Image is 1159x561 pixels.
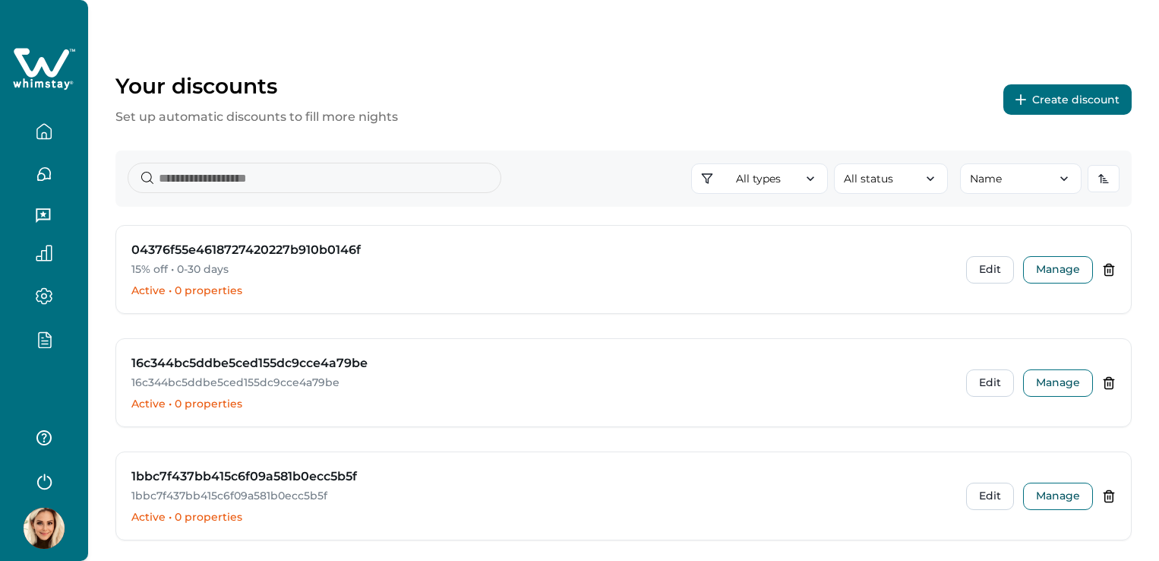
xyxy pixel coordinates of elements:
p: 16c344bc5ddbe5ced155dc9cce4a79be [131,376,948,391]
p: Active • 0 properties [131,397,948,412]
h3: 16c344bc5ddbe5ced155dc9cce4a79be [131,354,368,372]
p: 1bbc7f437bb415c6f09a581b0ecc5b5f [131,489,948,504]
p: Your discounts [115,73,398,99]
h3: 1bbc7f437bb415c6f09a581b0ecc5b5f [131,467,357,486]
p: Active • 0 properties [131,510,948,525]
button: Manage [1023,483,1093,510]
button: Edit [966,483,1014,510]
img: Whimstay Host [24,508,65,549]
button: Edit [966,369,1014,397]
button: Create discount [1003,84,1132,115]
button: Manage [1023,256,1093,284]
p: Set up automatic discounts to fill more nights [115,108,398,126]
p: 15% off • 0-30 days [131,262,948,277]
p: Active • 0 properties [131,284,948,299]
button: Manage [1023,369,1093,397]
h3: 04376f55e4618727420227b910b0146f [131,241,361,259]
button: Edit [966,256,1014,284]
